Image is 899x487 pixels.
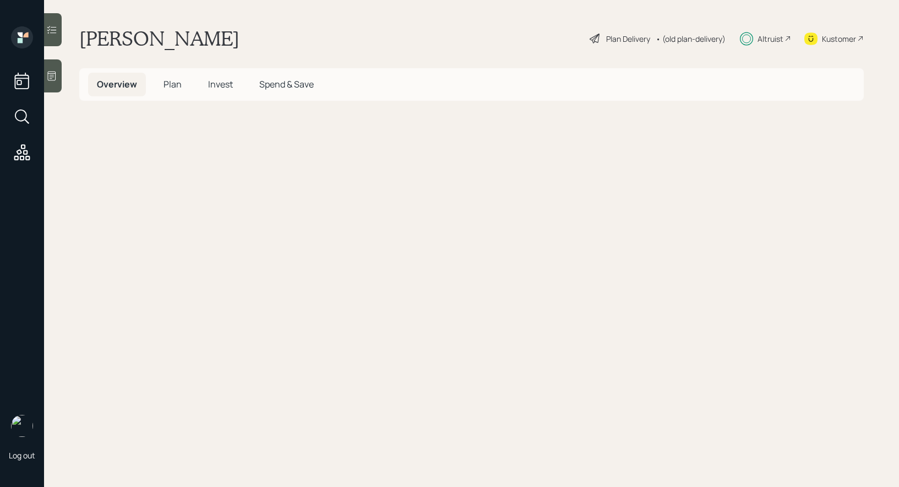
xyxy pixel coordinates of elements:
[164,78,182,90] span: Plan
[259,78,314,90] span: Spend & Save
[822,33,856,45] div: Kustomer
[656,33,726,45] div: • (old plan-delivery)
[79,26,239,51] h1: [PERSON_NAME]
[758,33,783,45] div: Altruist
[9,450,35,461] div: Log out
[606,33,650,45] div: Plan Delivery
[208,78,233,90] span: Invest
[97,78,137,90] span: Overview
[11,415,33,437] img: treva-nostdahl-headshot.png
